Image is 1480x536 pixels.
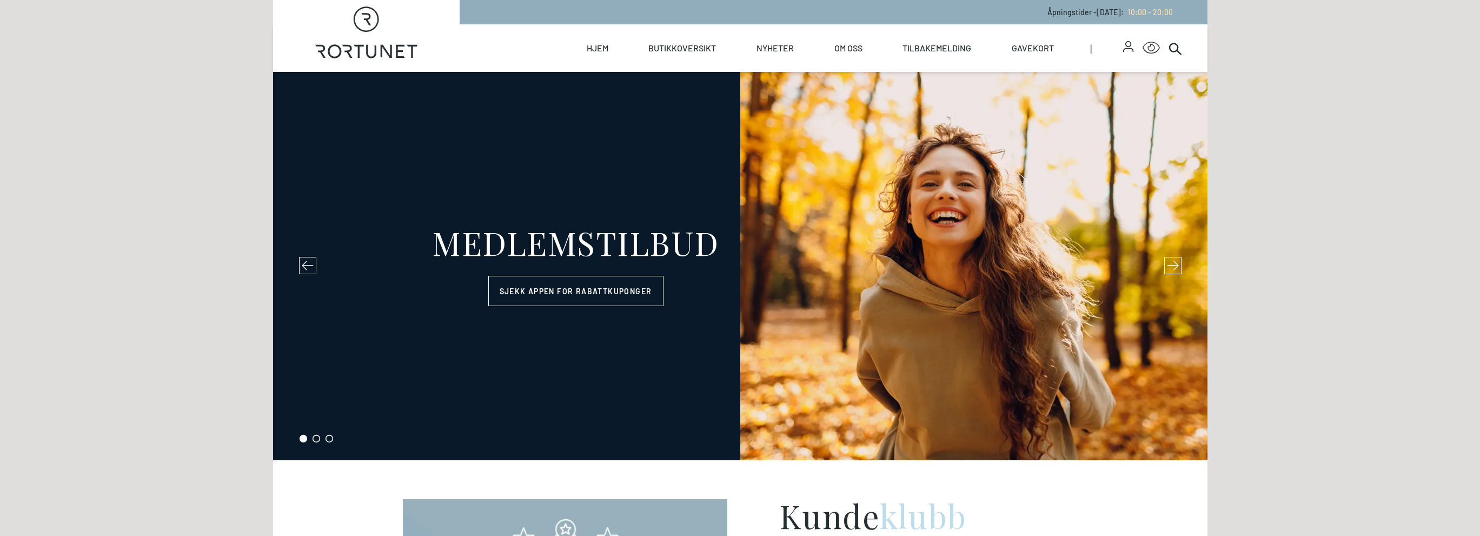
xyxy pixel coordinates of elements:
span: | [1090,24,1124,72]
a: Gavekort [1012,24,1054,72]
a: 10:00 - 20:00 [1124,8,1173,17]
p: Åpningstider - [DATE] : [1047,6,1173,18]
a: Nyheter [756,24,794,72]
div: slide 1 of 3 [273,72,1207,460]
a: Hjem [587,24,608,72]
span: 10:00 - 20:00 [1128,8,1173,17]
a: Butikkoversikt [648,24,716,72]
a: Tilbakemelding [902,24,971,72]
button: Open Accessibility Menu [1143,39,1160,57]
div: MEDLEMSTILBUD [432,226,719,259]
h2: Kunde [779,499,1078,532]
a: Sjekk appen for rabattkuponger [488,276,663,306]
a: Om oss [834,24,862,72]
section: carousel-slider [273,72,1207,460]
